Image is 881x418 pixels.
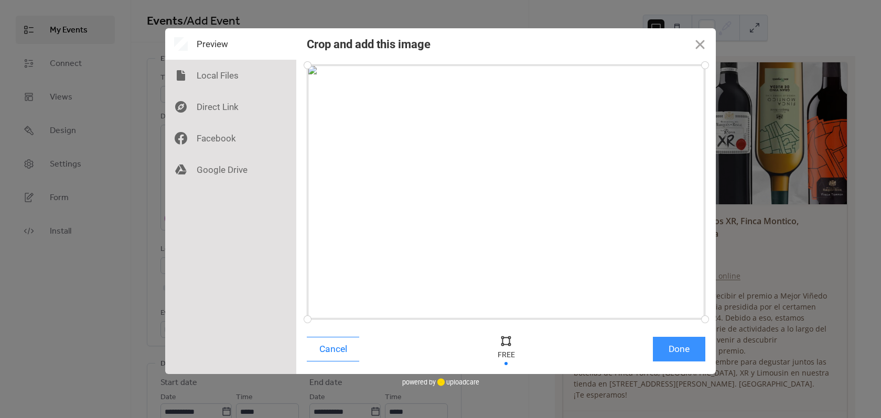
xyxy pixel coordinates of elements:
[684,28,716,60] button: Close
[307,38,431,51] div: Crop and add this image
[653,337,705,361] button: Done
[165,154,296,185] div: Google Drive
[165,28,296,60] div: Preview
[165,123,296,154] div: Facebook
[307,337,359,361] button: Cancel
[165,60,296,91] div: Local Files
[436,378,479,386] a: uploadcare
[165,91,296,123] div: Direct Link
[402,374,479,390] div: powered by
